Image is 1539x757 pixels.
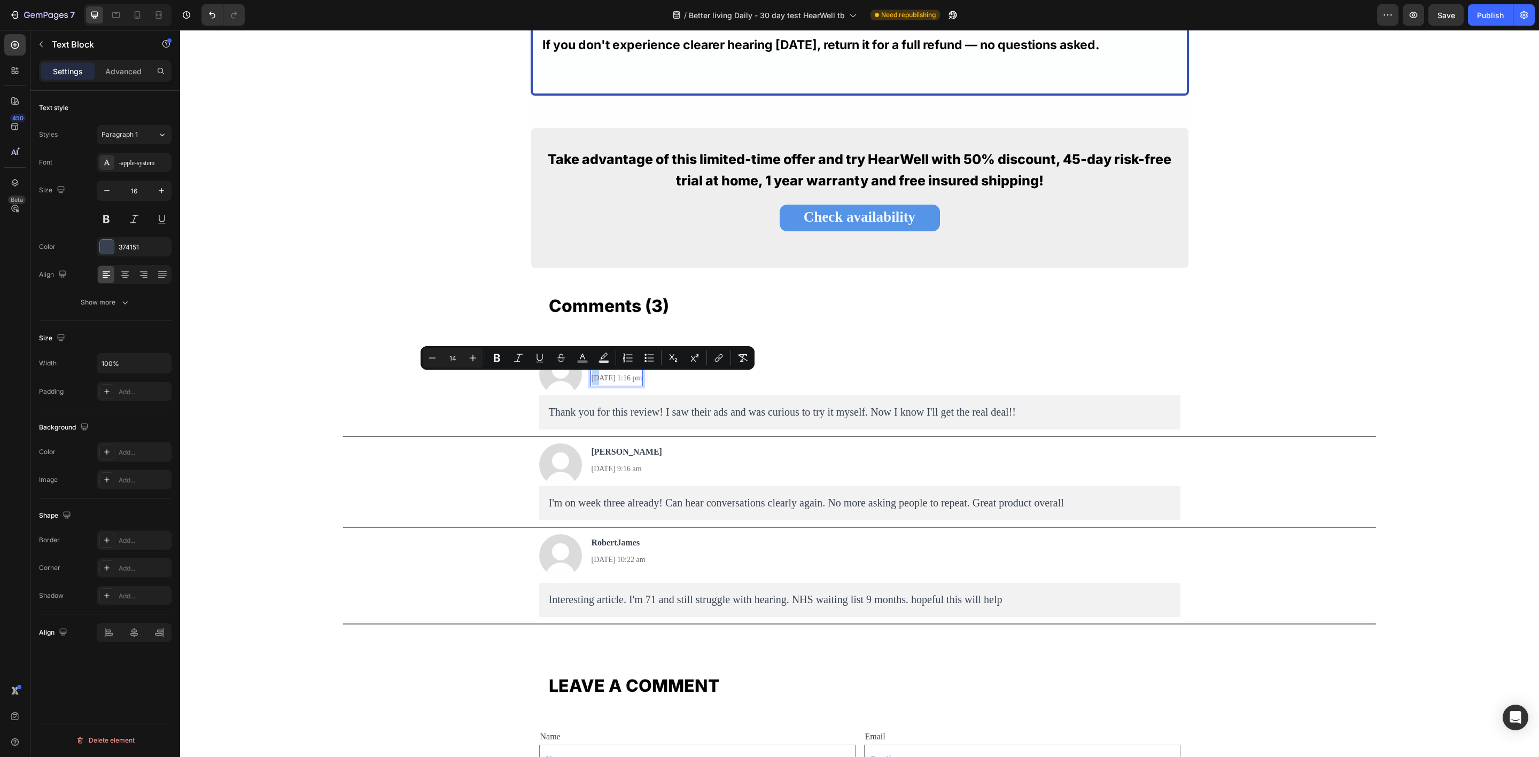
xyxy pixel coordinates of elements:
p: Advanced [105,66,142,77]
div: Shadow [39,591,64,600]
strong: Check availability [624,179,735,195]
span: Better living Daily - 30 day test HearWell tb [689,10,845,21]
button: Delete element [39,732,172,749]
span: [DATE] 10:22 am [411,526,465,534]
div: Email [684,698,1000,715]
div: Color [39,447,56,457]
p: 7 [70,9,75,21]
div: Beta [8,196,26,204]
div: 450 [10,114,26,122]
button: Publish [1468,4,1513,26]
span: Paragraph 1 [102,130,138,139]
div: Add... [119,448,169,457]
div: Delete element [76,734,135,747]
div: Color [39,242,56,252]
input: Email [684,715,1000,743]
div: Add... [119,536,169,545]
p: Settings [53,66,83,77]
strong: [PERSON_NAME] [411,417,482,426]
div: Font [39,158,52,167]
div: 374151 [119,243,169,252]
div: -apple-system [119,158,169,168]
div: Border [39,535,60,545]
span: Thank you for this review! I saw their ads and was curious to try it myself. Now I know I'll get ... [369,376,836,388]
input: Auto [97,354,171,373]
span: I'm on week three already! Can hear conversations clearly again. No more asking people to repeat.... [369,467,884,479]
p: Text Block [52,38,143,51]
div: Align [39,268,69,282]
div: Add... [119,564,169,573]
div: Styles [39,130,58,139]
button: Paragraph 1 [97,125,172,144]
button: Show more [39,293,172,312]
h2: Comments (3) [368,264,992,288]
div: Undo/Redo [201,4,245,26]
img: gempages_579838721466041332-2a705b4a-1a6b-45c3-9883-b3dbfd296be3.jpg [359,413,402,456]
img: gempages_579838721466041332-2a705b4a-1a6b-45c3-9883-b3dbfd296be3.jpg [359,504,402,547]
div: Editor contextual toolbar [421,346,755,370]
div: Background [39,420,91,435]
div: Size [39,331,67,346]
span: / [684,10,687,21]
div: Text style [39,103,68,113]
button: 7 [4,4,80,26]
strong: JanR58 [411,326,439,335]
span: [DATE] 9:16 am [411,435,462,443]
div: Width [39,358,57,368]
div: Add... [119,387,169,397]
input: Name [359,715,675,743]
span: Interesting article. I'm 71 and still struggle with hearing. NHS waiting list 9 months. hopeful t... [369,564,822,575]
div: Show more [81,297,130,308]
button: Save [1428,4,1464,26]
div: Open Intercom Messenger [1503,705,1528,730]
div: Image [39,475,58,485]
span: [DATE] 1:16 pm [411,344,462,352]
div: Add... [119,591,169,601]
div: Add... [119,475,169,485]
img: gempages_579838721466041332-2a705b4a-1a6b-45c3-9883-b3dbfd296be3.jpg [359,323,402,365]
a: Check availability [600,175,760,201]
div: Rich Text Editor. Editing area: main [410,339,463,356]
div: Publish [1477,10,1504,21]
div: Padding [39,387,64,396]
h2: LEAVE A COMMENT [368,644,992,668]
div: Corner [39,563,60,573]
div: Shape [39,509,73,523]
strong: RobertJames [411,508,460,517]
span: Save [1437,11,1455,20]
iframe: Design area [180,30,1539,757]
div: Align [39,626,69,640]
div: Name [359,698,675,715]
span: Take advantage of this limited-time offer and try HearWell with 50% discount, 45-day risk-free tr... [368,121,991,159]
span: Need republishing [881,10,936,20]
div: Size [39,183,67,198]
